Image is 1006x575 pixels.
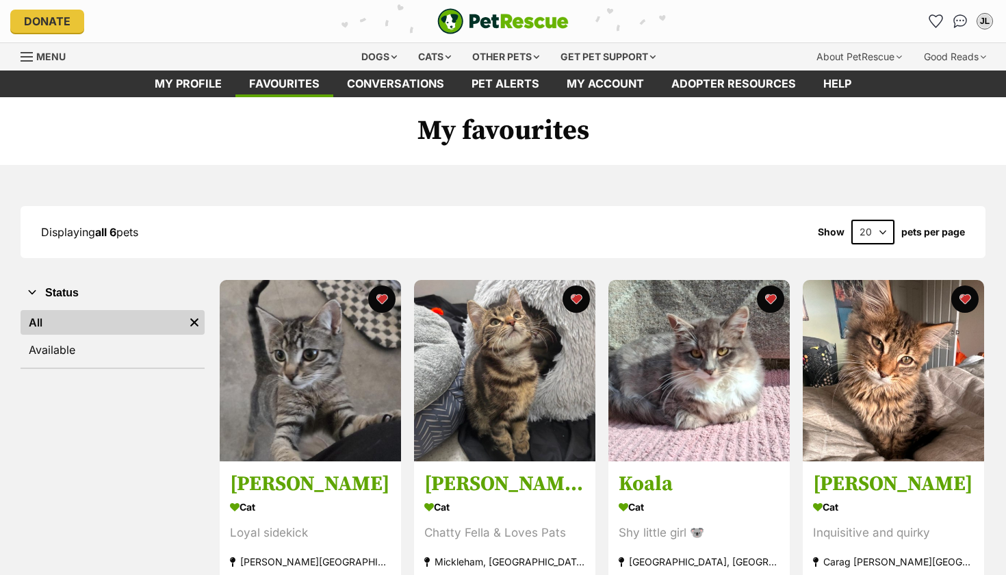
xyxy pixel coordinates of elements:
div: [GEOGRAPHIC_DATA], [GEOGRAPHIC_DATA] [619,553,779,572]
img: Koala [608,280,790,461]
span: Displaying pets [41,225,138,239]
div: Dogs [352,43,407,71]
img: logo-e224e6f780fb5917bec1dbf3a21bbac754714ae5b6737aabdf751b685950b380.svg [437,8,569,34]
img: chat-41dd97257d64d25036548639549fe6c8038ab92f7586957e7f3b1b290dea8141.svg [953,14,968,28]
button: favourite [757,285,784,313]
button: favourite [563,285,590,313]
div: Good Reads [914,43,996,71]
a: Help [810,71,865,97]
a: Favourites [235,71,333,97]
a: Menu [21,43,75,68]
div: JL [978,14,992,28]
button: Status [21,284,205,302]
img: Meg Mac [803,280,984,461]
a: Adopter resources [658,71,810,97]
h3: [PERSON_NAME] [230,472,391,498]
a: Favourites [925,10,946,32]
div: Cat [813,498,974,517]
div: Inquisitive and quirky [813,524,974,543]
div: Shy little girl 🐨 [619,524,779,543]
a: My account [553,71,658,97]
a: All [21,310,184,335]
a: Remove filter [184,310,205,335]
div: Cat [230,498,391,517]
ul: Account quick links [925,10,996,32]
h3: Koala [619,472,779,498]
label: pets per page [901,227,965,238]
div: Status [21,307,205,368]
span: Show [818,227,844,238]
div: Get pet support [551,43,665,71]
button: favourite [368,285,396,313]
div: Mickleham, [GEOGRAPHIC_DATA] [424,553,585,572]
img: Frankie [220,280,401,461]
div: About PetRescue [807,43,912,71]
div: Cat [619,498,779,517]
a: PetRescue [437,8,569,34]
a: conversations [333,71,458,97]
a: Available [21,337,205,362]
button: favourite [951,285,979,313]
img: Billy 💙 [414,280,595,461]
div: Other pets [463,43,549,71]
a: Pet alerts [458,71,553,97]
div: Loyal sidekick [230,524,391,543]
strong: all 6 [95,225,116,239]
a: Conversations [949,10,971,32]
span: Menu [36,51,66,62]
button: My account [974,10,996,32]
h3: [PERSON_NAME] [813,472,974,498]
div: [PERSON_NAME][GEOGRAPHIC_DATA], [GEOGRAPHIC_DATA] [230,553,391,572]
div: Carag [PERSON_NAME][GEOGRAPHIC_DATA] [813,553,974,572]
a: Donate [10,10,84,33]
div: Cat [424,498,585,517]
a: My profile [141,71,235,97]
div: Cats [409,43,461,71]
h3: [PERSON_NAME] 💙 [424,472,585,498]
div: Chatty Fella & Loves Pats [424,524,585,543]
